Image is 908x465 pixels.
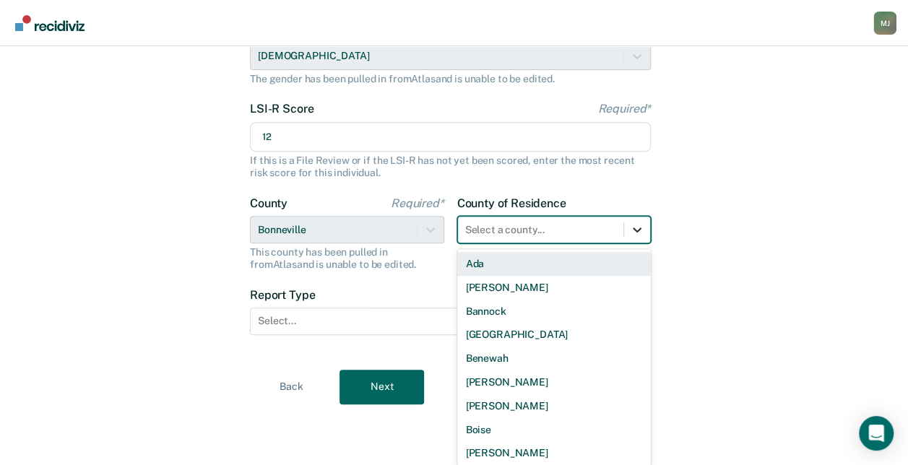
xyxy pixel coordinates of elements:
[391,196,444,210] span: Required*
[457,370,652,394] div: [PERSON_NAME]
[457,276,652,300] div: [PERSON_NAME]
[457,300,652,323] div: Bannock
[250,102,651,116] label: LSI-R Score
[457,252,652,276] div: Ada
[457,347,652,370] div: Benewah
[250,246,444,271] div: This county has been pulled in from Atlas and is unable to be edited.
[457,441,652,465] div: [PERSON_NAME]
[873,12,896,35] button: Profile dropdown button
[457,323,652,347] div: [GEOGRAPHIC_DATA]
[859,416,894,451] div: Open Intercom Messenger
[250,73,651,85] div: The gender has been pulled in from Atlas and is unable to be edited.
[873,12,896,35] div: M J
[250,196,444,210] label: County
[340,370,424,404] button: Next
[457,196,652,210] label: County of Residence
[597,102,651,116] span: Required*
[249,370,334,404] button: Back
[457,394,652,418] div: [PERSON_NAME]
[250,288,651,302] label: Report Type
[15,15,85,31] img: Recidiviz
[250,155,651,179] div: If this is a File Review or if the LSI-R has not yet been scored, enter the most recent risk scor...
[457,418,652,442] div: Boise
